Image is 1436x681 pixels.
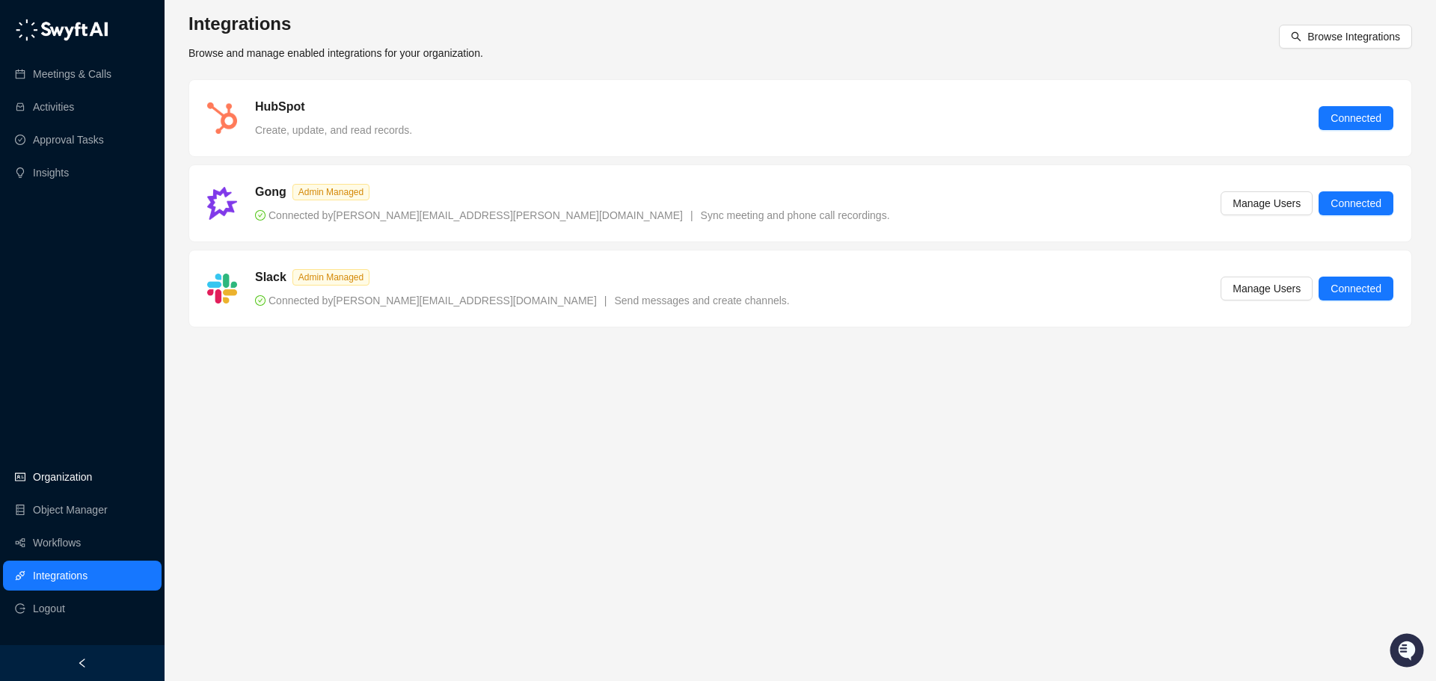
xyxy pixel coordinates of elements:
a: 📚Docs [9,203,61,230]
h3: Integrations [188,12,483,36]
span: Sync meeting and phone call recordings. [701,209,890,221]
button: Connected [1319,191,1393,215]
span: Connected by [PERSON_NAME][EMAIL_ADDRESS][PERSON_NAME][DOMAIN_NAME] [255,209,683,221]
a: Integrations [33,561,88,591]
span: Connected by [PERSON_NAME][EMAIL_ADDRESS][DOMAIN_NAME] [255,295,597,306]
span: Connected [1331,110,1381,126]
button: Start new chat [254,140,272,158]
h2: How can we help? [15,84,272,108]
h5: Slack [255,268,286,286]
span: check-circle [255,295,266,306]
iframe: Open customer support [1388,632,1429,672]
span: Admin Managed [292,269,369,286]
span: | [690,209,693,221]
a: Object Manager [33,495,108,525]
span: logout [15,603,25,614]
div: 📶 [67,211,79,223]
span: Logout [33,594,65,623]
span: Docs [30,209,55,224]
span: Admin Managed [292,184,369,200]
div: We're available if you need us! [51,150,189,162]
h5: HubSpot [255,98,305,116]
a: Activities [33,92,74,122]
div: 📚 [15,211,27,223]
span: Connected [1331,195,1381,212]
img: slack-Cn3INd-T.png [207,274,237,303]
span: Connected [1331,280,1381,297]
span: | [604,295,607,306]
a: 📶Status [61,203,121,230]
span: Status [82,209,115,224]
button: Connected [1319,277,1393,301]
span: Browse Integrations [1307,28,1400,45]
h5: Gong [255,183,286,201]
a: Workflows [33,528,81,558]
a: Powered byPylon [105,245,181,257]
img: 5124521997842_fc6d7dfcefe973c2e489_88.png [15,135,42,162]
img: logo-05li4sbe.png [15,19,108,41]
span: Send messages and create channels. [614,295,789,306]
span: Pylon [149,246,181,257]
span: Manage Users [1233,280,1301,297]
button: Manage Users [1221,277,1313,301]
button: Manage Users [1221,191,1313,215]
span: left [77,658,88,668]
a: Organization [33,462,92,492]
a: Meetings & Calls [33,59,111,89]
a: Approval Tasks [33,125,104,155]
button: Connected [1319,106,1393,130]
a: Insights [33,158,69,188]
span: check-circle [255,210,266,221]
span: Create, update, and read records. [255,124,412,136]
img: Swyft AI [15,15,45,45]
div: Start new chat [51,135,245,150]
button: Browse Integrations [1279,25,1412,49]
img: gong-Dwh8HbPa.png [207,187,237,219]
span: search [1291,31,1301,42]
p: Welcome 👋 [15,60,272,84]
span: Browse and manage enabled integrations for your organization. [188,47,483,59]
img: hubspot-DkpyWjJb.png [207,102,237,134]
span: Manage Users [1233,195,1301,212]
